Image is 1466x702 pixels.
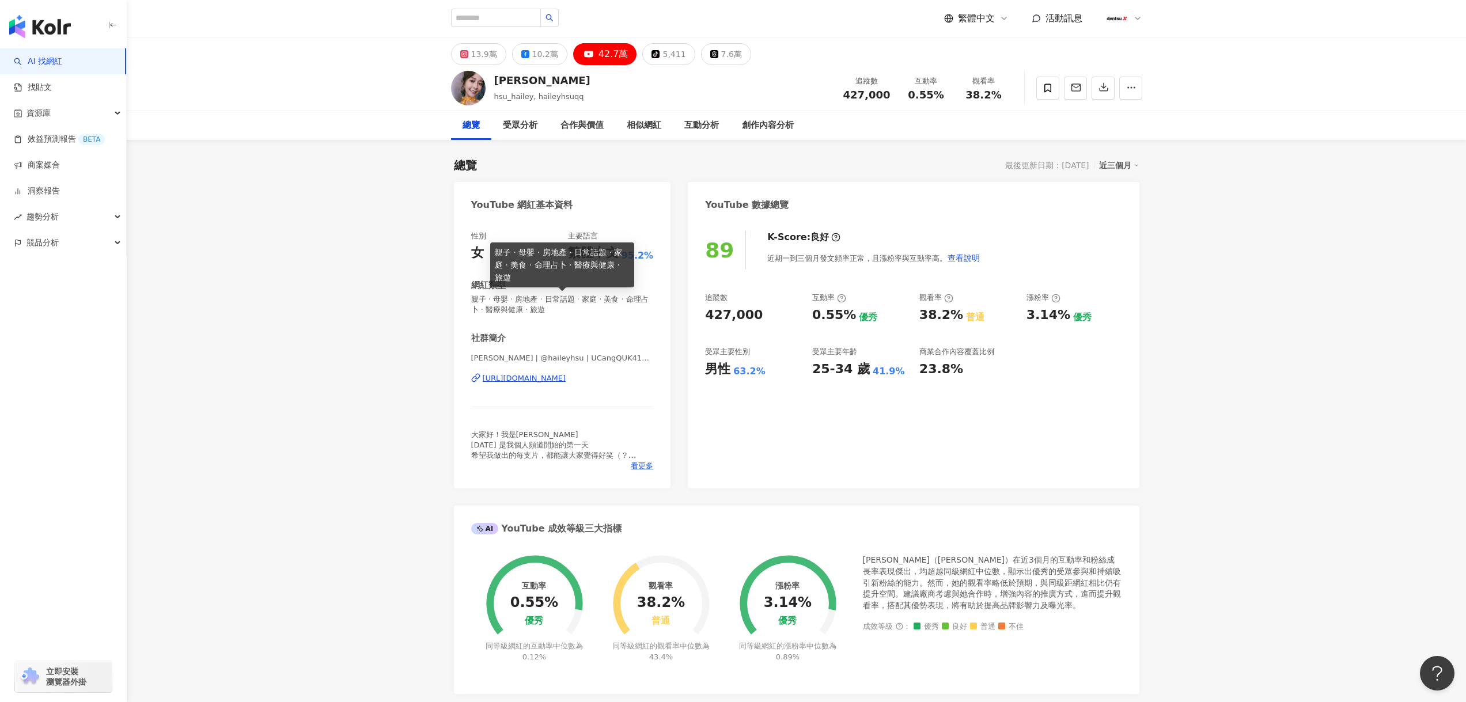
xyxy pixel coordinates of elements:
[998,623,1024,631] span: 不佳
[622,249,654,262] span: 95.2%
[1106,7,1128,29] img: 180x180px_JPG.jpg
[471,46,497,62] div: 13.9萬
[454,157,477,173] div: 總覽
[1026,306,1070,324] div: 3.14%
[1005,161,1089,170] div: 最後更新日期：[DATE]
[627,119,661,132] div: 相似網紅
[471,279,506,291] div: 網紅類型
[873,365,905,378] div: 41.9%
[904,75,948,87] div: 互動率
[1026,293,1060,303] div: 漲粉率
[637,595,685,611] div: 38.2%
[958,12,995,25] span: 繁體中文
[525,616,543,627] div: 優秀
[532,46,558,62] div: 10.2萬
[9,15,71,38] img: logo
[966,311,984,324] div: 普通
[15,661,112,692] a: chrome extension立即安裝 瀏覽器外掛
[14,56,62,67] a: searchAI 找網紅
[14,213,22,221] span: rise
[649,581,673,590] div: 觀看率
[764,595,812,611] div: 3.14%
[701,43,751,65] button: 7.6萬
[14,160,60,171] a: 商案媒合
[14,185,60,197] a: 洞察報告
[26,204,59,230] span: 趨勢分析
[970,623,995,631] span: 普通
[705,306,763,324] div: 427,000
[649,652,673,661] span: 43.4%
[1073,311,1092,324] div: 優秀
[510,595,558,611] div: 0.55%
[484,641,585,662] div: 同等級網紅的互動率中位數為
[522,581,546,590] div: 互動率
[494,92,584,101] span: hsu_hailey, haileyhsuqq
[463,119,480,132] div: 總覽
[948,253,980,263] span: 查看說明
[705,347,750,357] div: 受眾主要性別
[863,555,1122,611] div: [PERSON_NAME]（[PERSON_NAME]）在近3個月的互動率和粉絲成長率表現傑出，均超越同級網紅中位數，顯示出優秀的受眾參與和持續吸引新粉絲的能力。然而，她的觀看率略低於預期，與同...
[965,89,1001,101] span: 38.2%
[705,238,734,262] div: 89
[471,294,654,315] span: 親子 · 母嬰 · 房地產 · 日常話題 · 家庭 · 美食 · 命理占卜 · 醫療與健康 · 旅遊
[26,230,59,256] span: 競品分析
[642,43,695,65] button: 5,411
[26,100,51,126] span: 資源庫
[560,119,604,132] div: 合作與價值
[767,246,980,270] div: 近期一到三個月發文頻率正常，且漲粉率與互動率高。
[46,666,86,687] span: 立即安裝 瀏覽器外掛
[18,667,41,686] img: chrome extension
[859,311,877,324] div: 優秀
[919,361,963,378] div: 23.8%
[471,522,622,535] div: YouTube 成效等級三大指標
[942,623,967,631] span: 良好
[611,641,711,662] div: 同等級網紅的觀看率中位數為
[705,199,789,211] div: YouTube 數據總覽
[843,89,891,101] span: 427,000
[471,523,499,534] div: AI
[471,430,648,533] span: 大家好！我是[PERSON_NAME] [DATE] 是我個人頻道開始的第一天 希望我做出的每支片，都能讓大家覺得好笑（？ 沒啦 主要希望大家看完後 心情都是開心的，這樣就好❤️ 工作洽詢請找我...
[568,231,598,241] div: 主要語言
[742,119,794,132] div: 創作內容分析
[662,46,685,62] div: 5,411
[1420,656,1454,690] iframe: Help Scout Beacon - Open
[503,119,537,132] div: 受眾分析
[598,46,628,62] div: 42.7萬
[546,14,554,22] span: search
[908,89,944,101] span: 0.55%
[471,353,654,363] span: [PERSON_NAME] | @haileyhsu | UCangQUK41PvVr608Zwnv86A
[512,43,567,65] button: 10.2萬
[451,71,486,105] img: KOL Avatar
[812,293,846,303] div: 互動率
[451,43,506,65] button: 13.9萬
[919,347,994,357] div: 商業合作內容覆蓋比例
[573,43,637,65] button: 42.7萬
[737,641,838,662] div: 同等級網紅的漲粉率中位數為
[471,332,506,344] div: 社群簡介
[914,623,939,631] span: 優秀
[776,652,800,661] span: 0.89%
[919,306,963,324] div: 38.2%
[812,361,870,378] div: 25-34 歲
[810,231,829,244] div: 良好
[919,293,953,303] div: 觀看率
[733,365,766,378] div: 63.2%
[471,231,486,241] div: 性別
[705,361,730,378] div: 男性
[721,46,742,62] div: 7.6萬
[490,242,634,287] div: 親子 · 母嬰 · 房地產 · 日常話題 · 家庭 · 美食 · 命理占卜 · 醫療與健康 · 旅遊
[522,652,546,661] span: 0.12%
[471,373,654,384] a: [URL][DOMAIN_NAME]
[705,293,728,303] div: 追蹤數
[1099,158,1139,173] div: 近三個月
[812,306,856,324] div: 0.55%
[778,616,797,627] div: 優秀
[812,347,857,357] div: 受眾主要年齡
[1045,13,1082,24] span: 活動訊息
[843,75,891,87] div: 追蹤數
[14,134,105,145] a: 效益預測報告BETA
[947,246,980,270] button: 查看說明
[684,119,719,132] div: 互動分析
[494,73,590,88] div: [PERSON_NAME]
[14,82,52,93] a: 找貼文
